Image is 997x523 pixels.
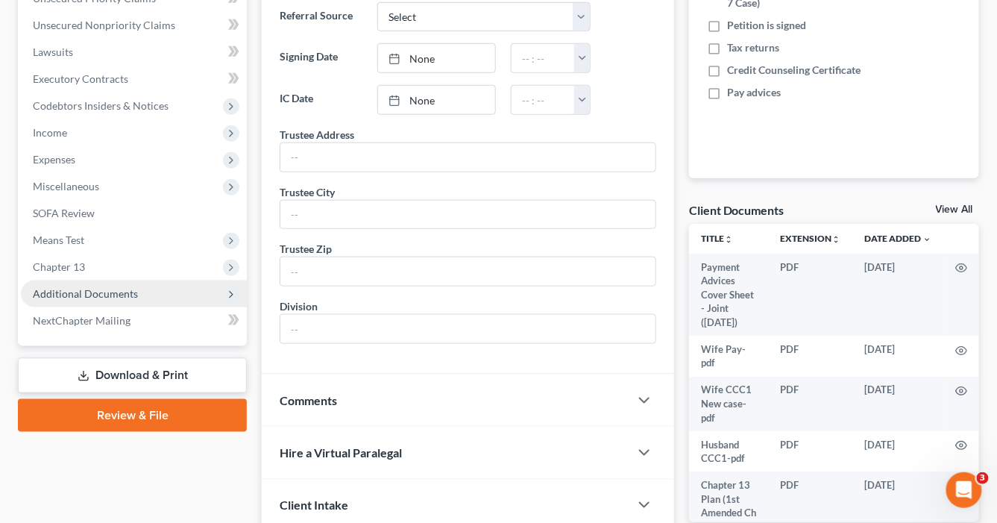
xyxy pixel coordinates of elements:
[768,336,852,377] td: PDF
[33,234,84,246] span: Means Test
[728,85,781,100] span: Pay advices
[18,358,247,393] a: Download & Print
[33,72,128,85] span: Executory Contracts
[689,377,768,431] td: Wife CCC1 New case-pdf
[272,85,370,115] label: IC Date
[512,86,575,114] input: -- : --
[852,336,943,377] td: [DATE]
[33,46,73,58] span: Lawsuits
[21,39,247,66] a: Lawsuits
[33,19,175,31] span: Unsecured Nonpriority Claims
[280,184,335,200] div: Trustee City
[922,235,931,244] i: expand_more
[272,43,370,73] label: Signing Date
[724,235,733,244] i: unfold_more
[689,202,784,218] div: Client Documents
[768,254,852,336] td: PDF
[272,2,370,32] label: Referral Source
[33,99,169,112] span: Codebtors Insiders & Notices
[18,399,247,432] a: Review & File
[21,200,247,227] a: SOFA Review
[280,143,655,172] input: --
[33,207,95,219] span: SOFA Review
[512,44,575,72] input: -- : --
[33,180,99,192] span: Miscellaneous
[852,431,943,472] td: [DATE]
[280,315,655,343] input: --
[33,314,130,327] span: NextChapter Mailing
[728,18,807,33] span: Petition is signed
[768,377,852,431] td: PDF
[280,393,337,407] span: Comments
[21,66,247,93] a: Executory Contracts
[936,204,973,215] a: View All
[689,431,768,472] td: Husband CCC1-pdf
[768,431,852,472] td: PDF
[21,12,247,39] a: Unsecured Nonpriority Claims
[280,201,655,229] input: --
[852,377,943,431] td: [DATE]
[852,254,943,336] td: [DATE]
[33,260,85,273] span: Chapter 13
[689,254,768,336] td: Payment Advices Cover Sheet - Joint ([DATE])
[946,472,982,508] iframe: Intercom live chat
[780,233,840,244] a: Extensionunfold_more
[33,287,138,300] span: Additional Documents
[280,241,332,257] div: Trustee Zip
[378,44,495,72] a: None
[378,86,495,114] a: None
[21,307,247,334] a: NextChapter Mailing
[33,153,75,166] span: Expenses
[280,298,318,314] div: Division
[728,40,780,55] span: Tax returns
[977,472,989,484] span: 3
[33,126,67,139] span: Income
[689,336,768,377] td: Wife Pay-pdf
[831,235,840,244] i: unfold_more
[864,233,931,244] a: Date Added expand_more
[280,127,354,143] div: Trustee Address
[280,445,402,460] span: Hire a Virtual Paralegal
[728,63,861,78] span: Credit Counseling Certificate
[701,233,733,244] a: Titleunfold_more
[280,257,655,286] input: --
[280,498,348,513] span: Client Intake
